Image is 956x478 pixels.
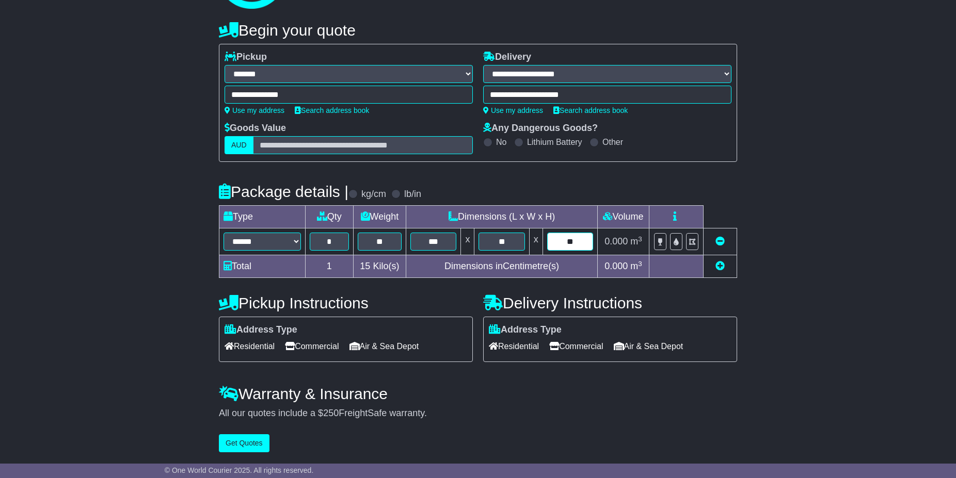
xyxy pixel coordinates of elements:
[638,260,642,268] sup: 3
[225,106,284,114] a: Use my address
[349,338,419,354] span: Air & Sea Depot
[219,206,306,228] td: Type
[219,294,473,311] h4: Pickup Instructions
[602,137,623,147] label: Other
[483,123,598,134] label: Any Dangerous Goods?
[614,338,683,354] span: Air & Sea Depot
[306,255,354,278] td: 1
[219,385,737,402] h4: Warranty & Insurance
[225,123,286,134] label: Goods Value
[219,22,737,39] h4: Begin your quote
[306,206,354,228] td: Qty
[353,255,406,278] td: Kilo(s)
[483,294,737,311] h4: Delivery Instructions
[360,261,370,271] span: 15
[295,106,369,114] a: Search address book
[597,206,649,228] td: Volume
[323,408,339,418] span: 250
[489,338,539,354] span: Residential
[353,206,406,228] td: Weight
[527,137,582,147] label: Lithium Battery
[489,324,562,336] label: Address Type
[219,255,306,278] td: Total
[483,52,531,63] label: Delivery
[165,466,314,474] span: © One World Courier 2025. All rights reserved.
[549,338,603,354] span: Commercial
[630,236,642,246] span: m
[219,183,348,200] h4: Package details |
[715,261,725,271] a: Add new item
[604,236,628,246] span: 0.000
[638,235,642,243] sup: 3
[219,434,269,452] button: Get Quotes
[404,189,421,200] label: lb/in
[715,236,725,246] a: Remove this item
[630,261,642,271] span: m
[529,228,543,255] td: x
[496,137,506,147] label: No
[225,52,267,63] label: Pickup
[285,338,339,354] span: Commercial
[406,206,598,228] td: Dimensions (L x W x H)
[219,408,737,419] div: All our quotes include a $ FreightSafe warranty.
[225,136,253,154] label: AUD
[604,261,628,271] span: 0.000
[461,228,474,255] td: x
[361,189,386,200] label: kg/cm
[225,338,275,354] span: Residential
[406,255,598,278] td: Dimensions in Centimetre(s)
[225,324,297,336] label: Address Type
[483,106,543,114] a: Use my address
[553,106,628,114] a: Search address book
